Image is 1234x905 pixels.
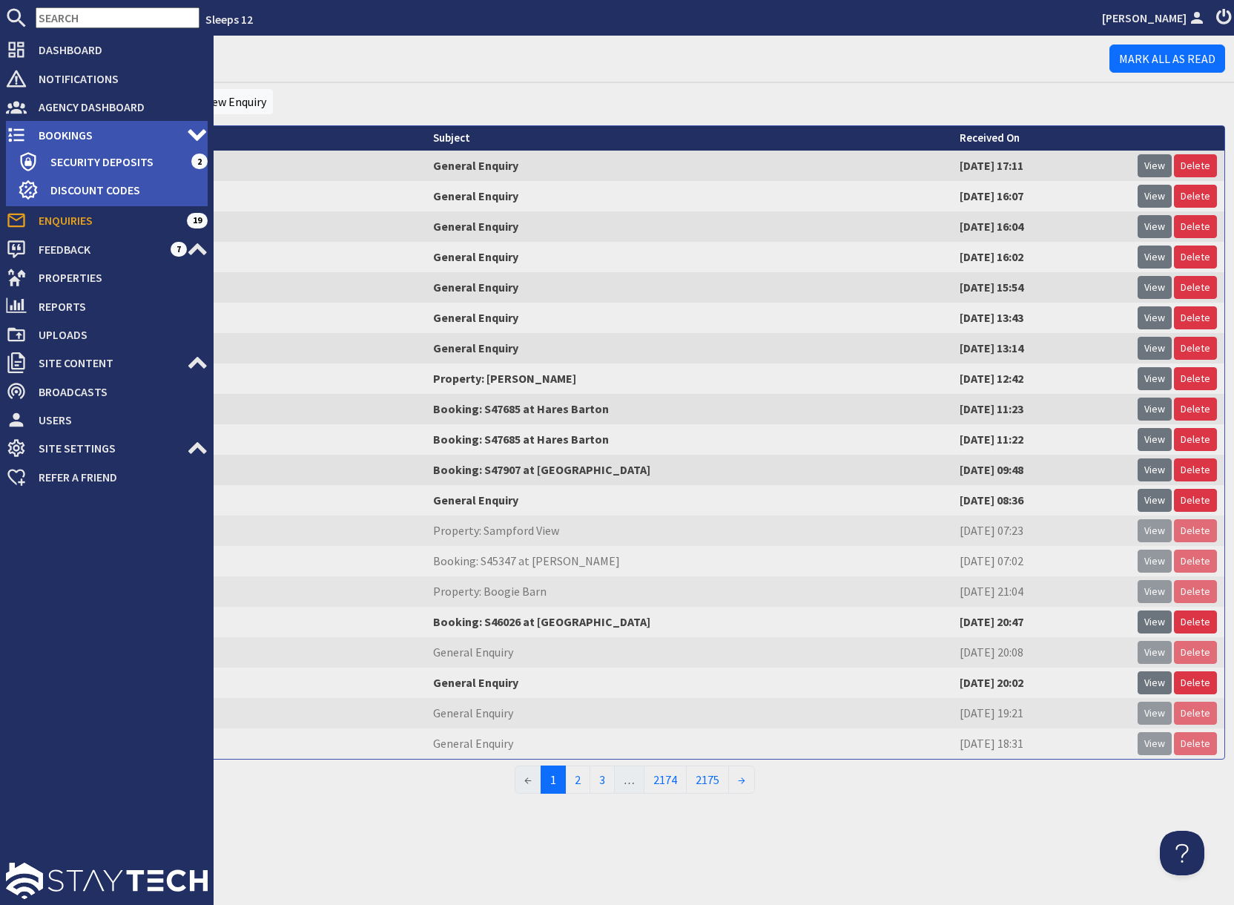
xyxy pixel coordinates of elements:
span: 7 [171,242,187,257]
a: 2174 [644,766,687,794]
span: Dashboard [27,38,208,62]
a: Delete [1174,519,1217,542]
a: Delete [1174,276,1217,299]
td: Booking: S45347 at [PERSON_NAME] [426,546,952,576]
a: Delete [1174,458,1217,481]
span: Bookings [27,123,187,147]
td: [DATE] 07:02 [952,546,1130,576]
span: 2 [191,154,208,168]
td: [PERSON_NAME] [45,363,426,394]
a: View [1138,215,1172,238]
th: Received On [952,126,1130,151]
a: View [1138,580,1172,603]
td: [PERSON_NAME] [45,455,426,485]
td: [DATE] 16:04 [952,211,1130,242]
td: Booking: S47907 at [GEOGRAPHIC_DATA] [426,455,952,485]
td: [DATE] 16:02 [952,242,1130,272]
a: Delete [1174,185,1217,208]
td: [DATE] 13:14 [952,333,1130,363]
a: View [1138,732,1172,755]
td: [PERSON_NAME] [45,485,426,516]
td: [PERSON_NAME] [45,516,426,546]
td: General Enquiry [426,698,952,728]
td: [PERSON_NAME] [45,637,426,668]
a: Users [6,408,208,432]
a: Site Content [6,351,208,375]
td: Booking: S47685 at Hares Barton [426,394,952,424]
td: Booking: S46026 at [GEOGRAPHIC_DATA] [426,607,952,637]
td: [DATE] 21:04 [952,576,1130,607]
a: Sleeps 12 [205,12,253,27]
span: Security Deposits [39,150,191,174]
td: Booking: S47685 at Hares Barton [426,424,952,455]
td: [DATE] 16:07 [952,181,1130,211]
td: Property: [PERSON_NAME] [426,363,952,394]
img: staytech_l_w-4e588a39d9fa60e82540d7cfac8cfe4b7147e857d3e8dbdfbd41c59d52db0ec4.svg [6,863,208,899]
a: Delete [1174,550,1217,573]
td: General Enquiry [426,303,952,333]
a: Feedback 7 [6,237,208,261]
a: Delete [1174,428,1217,451]
td: [PERSON_NAME] [45,272,426,303]
a: Delete [1174,611,1217,633]
a: Mark All As Read [1109,45,1225,73]
a: Delete [1174,489,1217,512]
td: [DATE] 11:23 [952,394,1130,424]
td: General Enquiry [426,728,952,759]
td: [PERSON_NAME] [45,576,426,607]
a: Delete [1174,702,1217,725]
a: Delete [1174,641,1217,664]
td: [PERSON_NAME] [45,211,426,242]
input: SEARCH [36,7,199,28]
a: View [1138,458,1172,481]
span: 1 [541,766,566,794]
td: [PERSON_NAME] [45,303,426,333]
span: Site Content [27,351,187,375]
a: View [1138,398,1172,421]
a: View [1138,154,1172,177]
a: Properties [6,266,208,289]
a: View [1138,306,1172,329]
span: Uploads [27,323,208,346]
td: Property: Boogie Barn [426,576,952,607]
a: Discount Codes [18,178,208,202]
a: Delete [1174,154,1217,177]
a: Delete [1174,398,1217,421]
td: [US_STATE][PERSON_NAME] [45,333,426,363]
a: View [1138,428,1172,451]
td: General Enquiry [426,485,952,516]
a: [PERSON_NAME] [1102,9,1207,27]
a: Delete [1174,246,1217,269]
a: Delete [1174,367,1217,390]
a: Delete [1174,337,1217,360]
td: [DATE] 20:47 [952,607,1130,637]
td: [DATE] 13:43 [952,303,1130,333]
a: View [1138,367,1172,390]
a: 3 [590,766,615,794]
td: [PERSON_NAME] [45,151,426,181]
td: [PERSON_NAME] [45,424,426,455]
a: View [1138,550,1172,573]
a: View [1138,702,1172,725]
td: General Enquiry [426,333,952,363]
a: Uploads [6,323,208,346]
td: [DATE] 07:23 [952,516,1130,546]
a: View [1138,641,1172,664]
a: 2 [565,766,590,794]
a: View [1138,489,1172,512]
td: [DATE] 11:22 [952,424,1130,455]
a: Site Settings [6,436,208,460]
td: General Enquiry [426,211,952,242]
td: [DATE] 09:48 [952,455,1130,485]
td: General Enquiry [426,181,952,211]
a: View [1138,276,1172,299]
span: Site Settings [27,436,187,460]
a: View [1138,185,1172,208]
a: View [1138,246,1172,269]
td: [DATE] 19:21 [952,698,1130,728]
a: View [1138,519,1172,542]
a: Delete [1174,306,1217,329]
a: Delete [1174,671,1217,694]
a: Agency Dashboard [6,95,208,119]
a: → [728,766,755,794]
